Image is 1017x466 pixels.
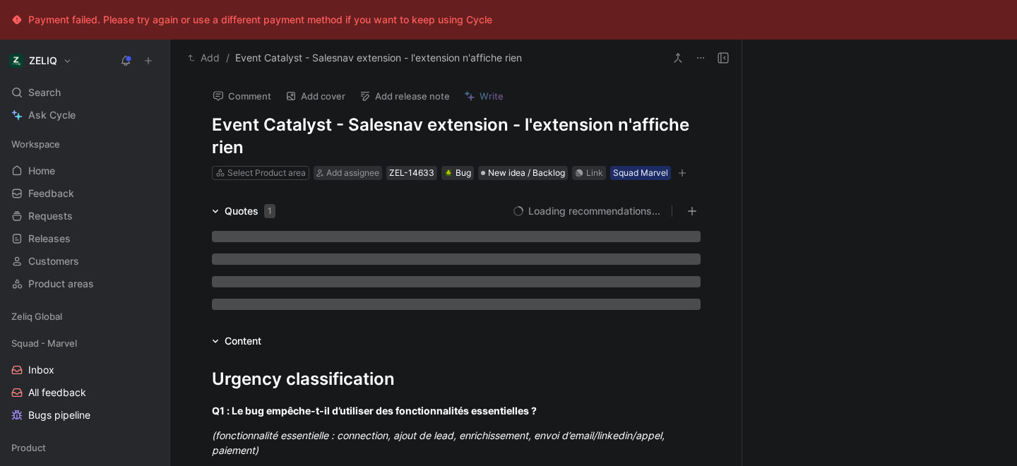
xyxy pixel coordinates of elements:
a: Inbox [6,359,164,381]
button: Add release note [353,86,456,106]
span: Inbox [28,363,54,377]
div: Zeliq Global [6,306,164,331]
div: Bug [444,166,471,180]
span: Event Catalyst - Salesnav extension - l'extension n'affiche rien [235,49,522,66]
a: Customers [6,251,164,272]
button: ZELIQZELIQ [6,51,76,71]
div: Quotes [225,203,275,220]
img: 🪲 [444,169,453,177]
a: Releases [6,228,164,249]
span: All feedback [28,386,86,400]
a: Bugs pipeline [6,405,164,426]
div: Quotes1 [206,203,281,220]
strong: Q1 : Le bug empêche-t-il d’utiliser des fonctionnalités essentielles ? [212,405,537,417]
div: Content [225,333,261,349]
em: (fonctionnalité essentielle : connection, ajout de lead, enrichissement, envoi d’email/linkedin/a... [212,429,667,456]
span: Customers [28,254,79,268]
div: Payment failed. Please try again or use a different payment method if you want to keep using Cycle [28,11,492,28]
span: Product areas [28,277,94,291]
a: Ask Cycle [6,104,164,126]
img: ZELIQ [9,54,23,68]
span: Home [28,164,55,178]
span: Feedback [28,186,74,201]
span: Bugs pipeline [28,408,90,422]
button: Loading recommendations... [513,203,660,220]
span: Workspace [11,137,60,151]
a: Requests [6,205,164,227]
span: Write [480,90,504,102]
button: Comment [206,86,278,106]
div: Squad - MarvelInboxAll feedbackBugs pipeline [6,333,164,426]
div: 1 [264,204,275,218]
div: Content [206,333,267,349]
div: Zeliq Global [6,306,164,327]
div: Link [586,166,603,180]
span: Search [28,84,61,101]
a: All feedback [6,382,164,403]
span: Requests [28,209,73,223]
div: New idea / Backlog [478,166,568,180]
span: Zeliq Global [11,309,62,323]
div: Search [6,82,164,103]
h1: Event Catalyst - Salesnav extension - l'extension n'affiche rien [212,114,701,159]
div: Squad - Marvel [6,333,164,354]
button: Add [184,49,223,66]
div: Squad Marvel [613,166,668,180]
div: Urgency classification [212,366,701,392]
span: / [226,49,230,66]
span: Product [11,441,46,455]
button: Add cover [279,86,352,106]
div: Workspace [6,133,164,155]
span: Releases [28,232,71,246]
h1: ZELIQ [29,54,57,67]
div: Select Product area [227,166,306,180]
span: Ask Cycle [28,107,76,124]
span: Add assignee [326,167,379,178]
span: New idea / Backlog [488,166,565,180]
button: Write [458,86,510,106]
div: ZEL-14633 [389,166,434,180]
a: Feedback [6,183,164,204]
a: Product areas [6,273,164,294]
a: Home [6,160,164,181]
span: Squad - Marvel [11,336,77,350]
div: 🪲Bug [441,166,474,180]
div: Product [6,437,164,458]
div: Product [6,437,164,462]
